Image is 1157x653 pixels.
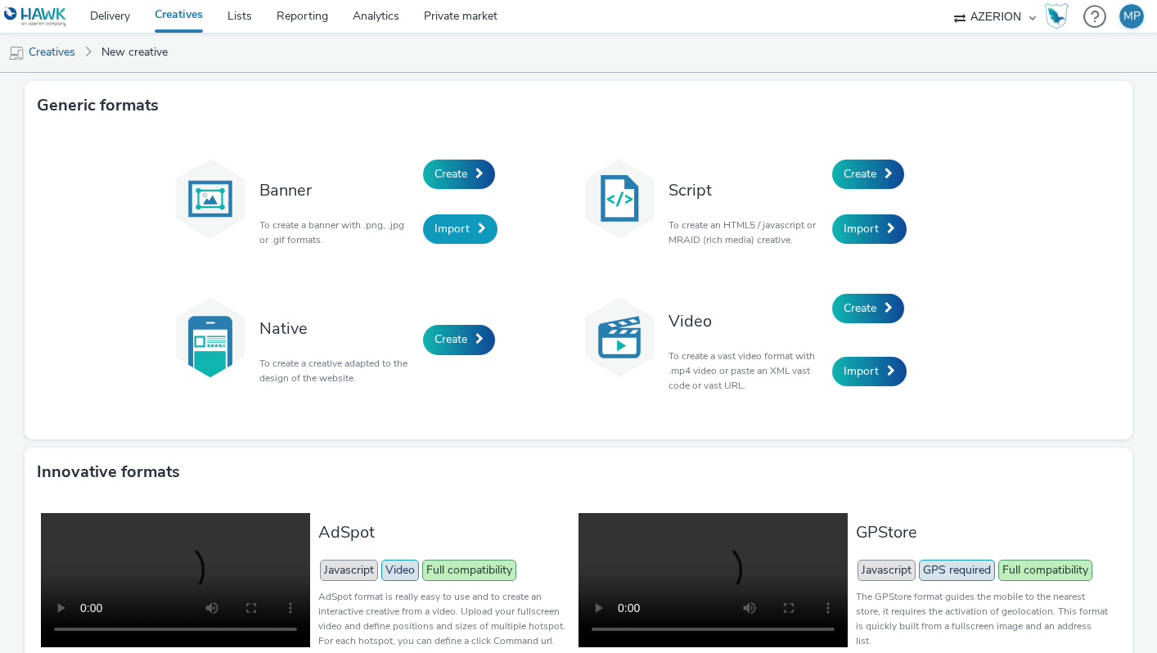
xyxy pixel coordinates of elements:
[434,166,467,182] span: Create
[434,331,467,347] span: Create
[423,325,495,354] a: Create
[434,221,470,236] span: Import
[856,521,1109,543] h3: GPStore
[93,33,176,72] a: New creative
[578,296,660,378] img: video.svg
[669,179,824,201] h3: Script
[37,93,159,118] h3: Generic formats
[1044,3,1069,29] img: Hawk Academy
[832,294,904,323] a: Create
[422,560,516,581] span: Full compatibility
[998,560,1092,581] span: Full compatibility
[423,214,497,244] a: Import
[578,158,660,240] img: code.svg
[919,560,995,581] span: GPS required
[669,310,824,332] h3: Video
[1044,3,1075,29] a: Hawk Academy
[37,460,180,484] h3: Innovative formats
[832,357,907,386] a: Import
[856,589,1109,648] p: The GPStore format guides the mobile to the nearest store, it requires the activation of geolocat...
[669,349,824,393] p: To create a vast video format with .mp4 video or paste an XML vast code or vast URL.
[318,589,571,648] p: AdSpot format is really easy to use and to create an interactive creative from a video. Upload yo...
[832,214,907,244] a: Import
[169,296,251,378] img: native.svg
[844,221,879,236] span: Import
[832,160,904,189] a: Create
[844,363,879,379] span: Import
[169,158,251,240] img: banner.svg
[259,179,415,201] h3: Banner
[259,218,415,247] p: To create a banner with .png, .jpg or .gif formats.
[858,560,916,581] span: Javascript
[1123,4,1141,29] div: MP
[844,166,876,182] span: Create
[844,300,876,316] span: Create
[259,317,415,340] h3: Native
[381,560,419,581] span: Video
[669,218,824,247] p: To create an HTML5 / javascript or MRAID (rich media) creative.
[320,560,378,581] span: Javascript
[8,45,25,61] img: mobile
[423,160,495,189] a: Create
[318,521,571,543] h3: AdSpot
[259,356,415,385] p: To create a creative adapted to the design of the website.
[4,7,67,27] img: undefined Logo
